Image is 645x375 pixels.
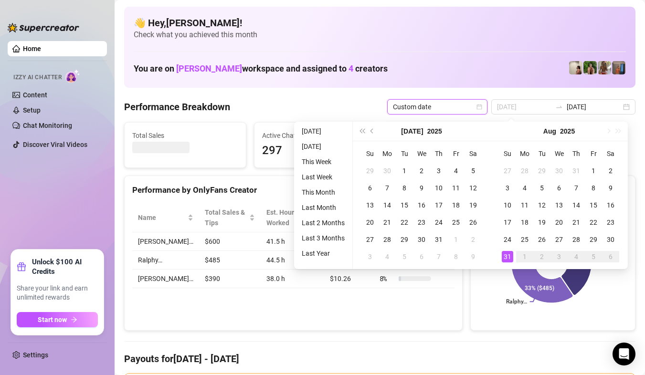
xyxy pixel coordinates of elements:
[585,214,602,231] td: 2025-08-22
[361,197,379,214] td: 2025-07-13
[465,162,482,179] td: 2025-07-05
[571,165,582,177] div: 31
[262,142,368,160] span: 297
[560,122,575,141] button: Choose a year
[433,182,444,194] div: 10
[450,199,462,211] div: 18
[399,199,410,211] div: 15
[605,165,616,177] div: 2
[536,199,548,211] div: 12
[450,217,462,228] div: 25
[17,284,98,302] span: Share your link and earn unlimited rewards
[416,199,427,211] div: 16
[393,100,482,114] span: Custom date
[132,251,199,270] td: Ralphy…
[324,270,374,288] td: $10.26
[450,165,462,177] div: 4
[364,165,376,177] div: 29
[23,351,48,359] a: Settings
[568,231,585,248] td: 2025-08-28
[602,231,619,248] td: 2025-08-30
[465,248,482,265] td: 2025-08-09
[585,145,602,162] th: Fr
[536,165,548,177] div: 29
[499,214,516,231] td: 2025-08-17
[555,103,563,111] span: swap-right
[379,179,396,197] td: 2025-07-07
[553,234,565,245] div: 27
[447,145,465,162] th: Fr
[450,182,462,194] div: 11
[132,270,199,288] td: [PERSON_NAME]…
[447,179,465,197] td: 2025-07-11
[379,231,396,248] td: 2025-07-28
[396,197,413,214] td: 2025-07-15
[602,248,619,265] td: 2025-09-06
[298,202,349,213] li: Last Month
[361,214,379,231] td: 2025-07-20
[550,179,568,197] td: 2025-08-06
[467,182,479,194] div: 12
[381,234,393,245] div: 28
[533,248,550,265] td: 2025-09-02
[381,251,393,262] div: 4
[430,248,447,265] td: 2025-08-07
[298,125,349,137] li: [DATE]
[465,231,482,248] td: 2025-08-02
[550,214,568,231] td: 2025-08-20
[502,251,513,262] div: 31
[361,179,379,197] td: 2025-07-06
[553,251,565,262] div: 3
[199,203,261,232] th: Total Sales & Tips
[602,197,619,214] td: 2025-08-16
[568,197,585,214] td: 2025-08-14
[298,141,349,152] li: [DATE]
[605,251,616,262] div: 6
[502,199,513,211] div: 10
[499,197,516,214] td: 2025-08-10
[430,231,447,248] td: 2025-07-31
[17,312,98,327] button: Start nowarrow-right
[132,232,199,251] td: [PERSON_NAME]…
[533,145,550,162] th: Tu
[602,214,619,231] td: 2025-08-23
[17,262,26,271] span: gift
[536,234,548,245] div: 26
[467,165,479,177] div: 5
[262,130,368,141] span: Active Chats
[569,61,582,74] img: Ralphy
[433,234,444,245] div: 31
[132,130,238,141] span: Total Sales
[124,352,635,365] h4: Payouts for [DATE] - [DATE]
[381,165,393,177] div: 30
[553,165,565,177] div: 30
[516,179,533,197] td: 2025-08-04
[298,156,349,167] li: This Week
[519,165,530,177] div: 28
[298,217,349,229] li: Last 2 Months
[553,199,565,211] div: 13
[399,165,410,177] div: 1
[205,207,247,228] span: Total Sales & Tips
[553,217,565,228] div: 20
[132,203,199,232] th: Name
[379,162,396,179] td: 2025-06-30
[413,179,430,197] td: 2025-07-09
[450,251,462,262] div: 8
[465,197,482,214] td: 2025-07-19
[499,179,516,197] td: 2025-08-03
[533,179,550,197] td: 2025-08-05
[399,234,410,245] div: 29
[605,217,616,228] div: 23
[176,63,242,73] span: [PERSON_NAME]
[427,122,442,141] button: Choose a year
[571,217,582,228] div: 21
[536,182,548,194] div: 5
[199,270,261,288] td: $390
[516,197,533,214] td: 2025-08-11
[413,248,430,265] td: 2025-08-06
[519,182,530,194] div: 4
[585,197,602,214] td: 2025-08-15
[519,217,530,228] div: 18
[568,145,585,162] th: Th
